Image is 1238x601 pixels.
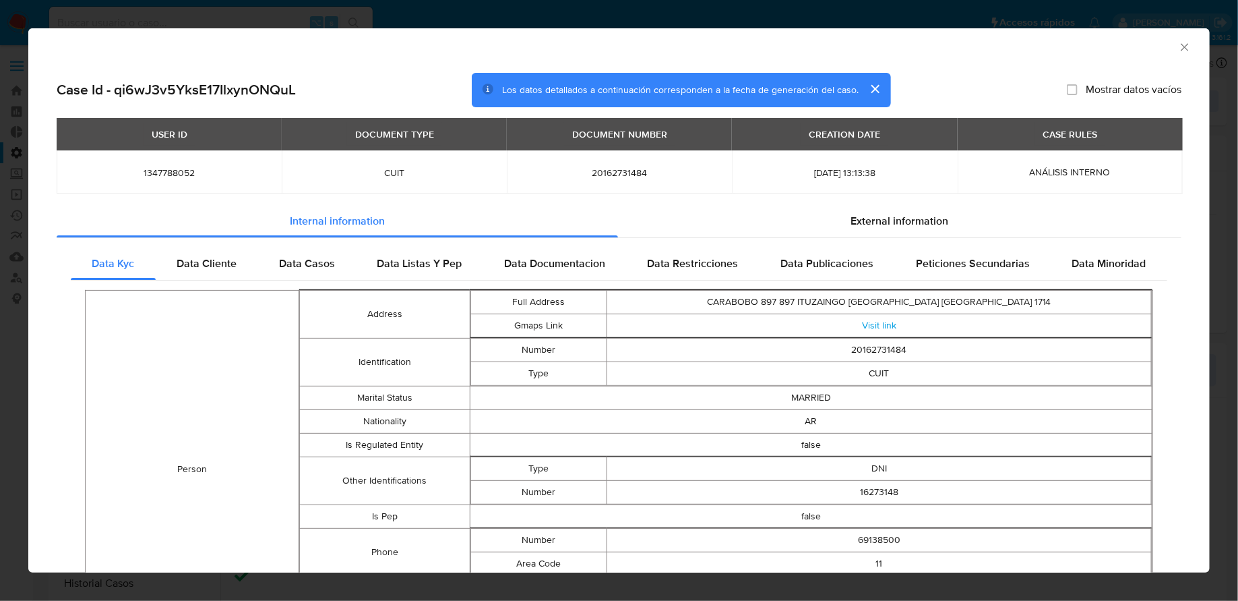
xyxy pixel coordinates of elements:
[470,314,607,337] td: Gmaps Link
[177,256,237,271] span: Data Cliente
[299,290,470,338] td: Address
[504,256,605,271] span: Data Documentacion
[299,505,470,528] td: Is Pep
[470,290,607,314] td: Full Address
[298,167,491,179] span: CUIT
[299,457,470,505] td: Other Identifications
[850,213,948,229] span: External information
[916,256,1030,271] span: Peticiones Secundarias
[299,528,470,576] td: Phone
[470,362,607,385] td: Type
[279,256,335,271] span: Data Casos
[523,167,716,179] span: 20162731484
[347,123,442,146] div: DOCUMENT TYPE
[564,123,675,146] div: DOCUMENT NUMBER
[859,73,891,105] button: cerrar
[1086,83,1181,96] span: Mostrar datos vacíos
[28,28,1210,573] div: closure-recommendation-modal
[470,457,607,480] td: Type
[57,81,296,98] h2: Case Id - qi6wJ3v5YksE17IlxynONQuL
[502,83,859,96] span: Los datos detallados a continuación corresponden a la fecha de generación del caso.
[1067,84,1078,95] input: Mostrar datos vacíos
[299,409,470,433] td: Nationality
[299,338,470,386] td: Identification
[648,256,739,271] span: Data Restricciones
[299,386,470,409] td: Marital Status
[862,318,896,332] a: Visit link
[71,248,1167,280] div: Detailed internal info
[607,290,1151,314] td: CARABOBO 897 897 ITUZAINGO [GEOGRAPHIC_DATA] [GEOGRAPHIC_DATA] 1714
[73,167,266,179] span: 1347788052
[748,167,941,179] span: [DATE] 13:13:38
[57,205,1181,237] div: Detailed info
[607,457,1151,480] td: DNI
[607,528,1151,552] td: 69138500
[470,409,1152,433] td: AR
[1178,40,1190,53] button: Cerrar ventana
[470,505,1152,528] td: false
[780,256,873,271] span: Data Publicaciones
[1072,256,1146,271] span: Data Minoridad
[377,256,462,271] span: Data Listas Y Pep
[299,433,470,457] td: Is Regulated Entity
[607,362,1151,385] td: CUIT
[470,480,607,504] td: Number
[470,552,607,575] td: Area Code
[1034,123,1105,146] div: CASE RULES
[144,123,195,146] div: USER ID
[470,528,607,552] td: Number
[470,386,1152,409] td: MARRIED
[801,123,888,146] div: CREATION DATE
[1030,165,1111,179] span: ANÁLISIS INTERNO
[470,433,1152,457] td: false
[607,338,1151,362] td: 20162731484
[607,480,1151,504] td: 16273148
[290,213,385,229] span: Internal information
[470,338,607,362] td: Number
[607,552,1151,575] td: 11
[92,256,134,271] span: Data Kyc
